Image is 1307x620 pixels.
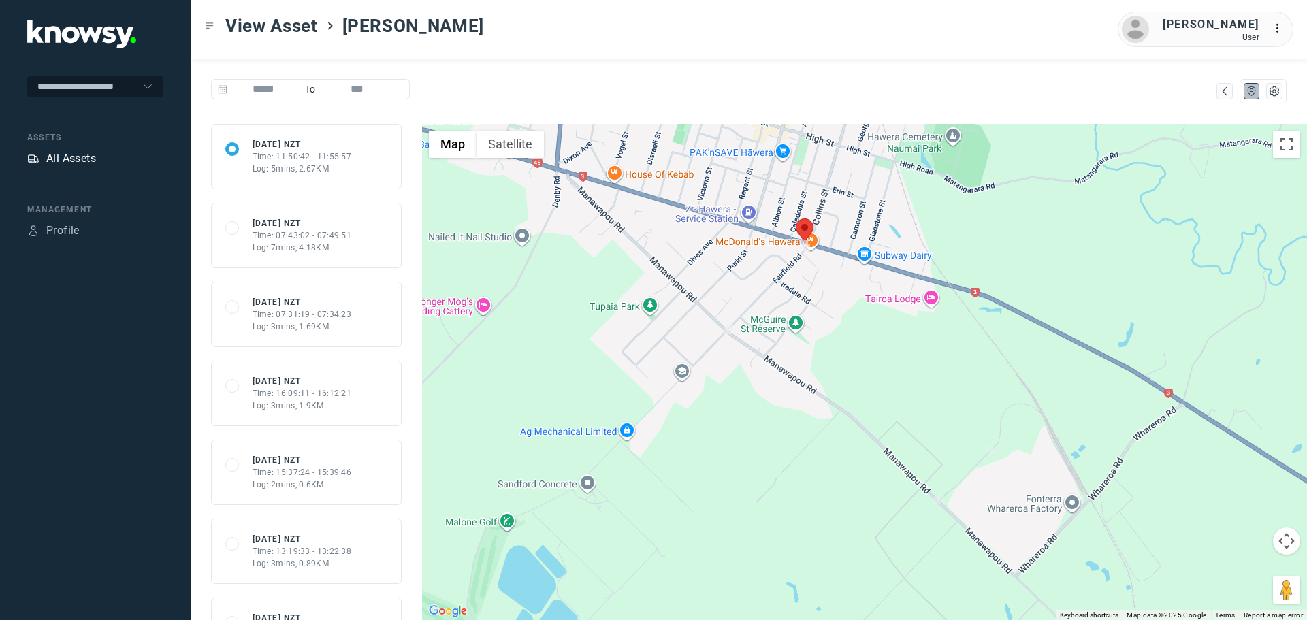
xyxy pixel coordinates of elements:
[300,79,321,99] span: To
[27,152,39,165] div: Assets
[1273,20,1289,39] div: :
[1215,611,1236,619] a: Terms (opens in new tab)
[27,223,80,239] a: ProfileProfile
[425,602,470,620] a: Open this area in Google Maps (opens a new window)
[1163,33,1259,42] div: User
[253,138,352,150] div: [DATE] NZT
[253,308,352,321] div: Time: 07:31:19 - 07:34:23
[429,131,477,158] button: Show street map
[1246,85,1258,97] div: Map
[1244,611,1303,619] a: Report a map error
[253,217,352,229] div: [DATE] NZT
[27,203,163,216] div: Management
[27,150,96,167] a: AssetsAll Assets
[1273,131,1300,158] button: Toggle fullscreen view
[1274,23,1287,33] tspan: ...
[1127,611,1206,619] span: Map data ©2025 Google
[27,131,163,144] div: Assets
[425,602,470,620] img: Google
[225,14,318,38] span: View Asset
[253,545,352,557] div: Time: 13:19:33 - 13:22:38
[27,20,136,48] img: Application Logo
[253,150,352,163] div: Time: 11:50:42 - 11:55:57
[253,242,352,254] div: Log: 7mins, 4.18KM
[253,229,352,242] div: Time: 07:43:02 - 07:49:51
[46,150,96,167] div: All Assets
[1273,576,1300,604] button: Drag Pegman onto the map to open Street View
[27,225,39,237] div: Profile
[253,557,352,570] div: Log: 3mins, 0.89KM
[253,321,352,333] div: Log: 3mins, 1.69KM
[1273,20,1289,37] div: :
[253,478,352,491] div: Log: 2mins, 0.6KM
[46,223,80,239] div: Profile
[1268,85,1280,97] div: List
[1219,85,1231,97] div: Map
[477,131,544,158] button: Show satellite imagery
[253,387,352,399] div: Time: 16:09:11 - 16:12:21
[253,375,352,387] div: [DATE] NZT
[1060,610,1118,620] button: Keyboard shortcuts
[253,399,352,412] div: Log: 3mins, 1.9KM
[342,14,484,38] span: [PERSON_NAME]
[253,296,352,308] div: [DATE] NZT
[253,533,352,545] div: [DATE] NZT
[253,466,352,478] div: Time: 15:37:24 - 15:39:46
[205,21,214,31] div: Toggle Menu
[1122,16,1149,43] img: avatar.png
[253,454,352,466] div: [DATE] NZT
[253,163,352,175] div: Log: 5mins, 2.67KM
[325,20,336,31] div: >
[1273,527,1300,555] button: Map camera controls
[1163,16,1259,33] div: [PERSON_NAME]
